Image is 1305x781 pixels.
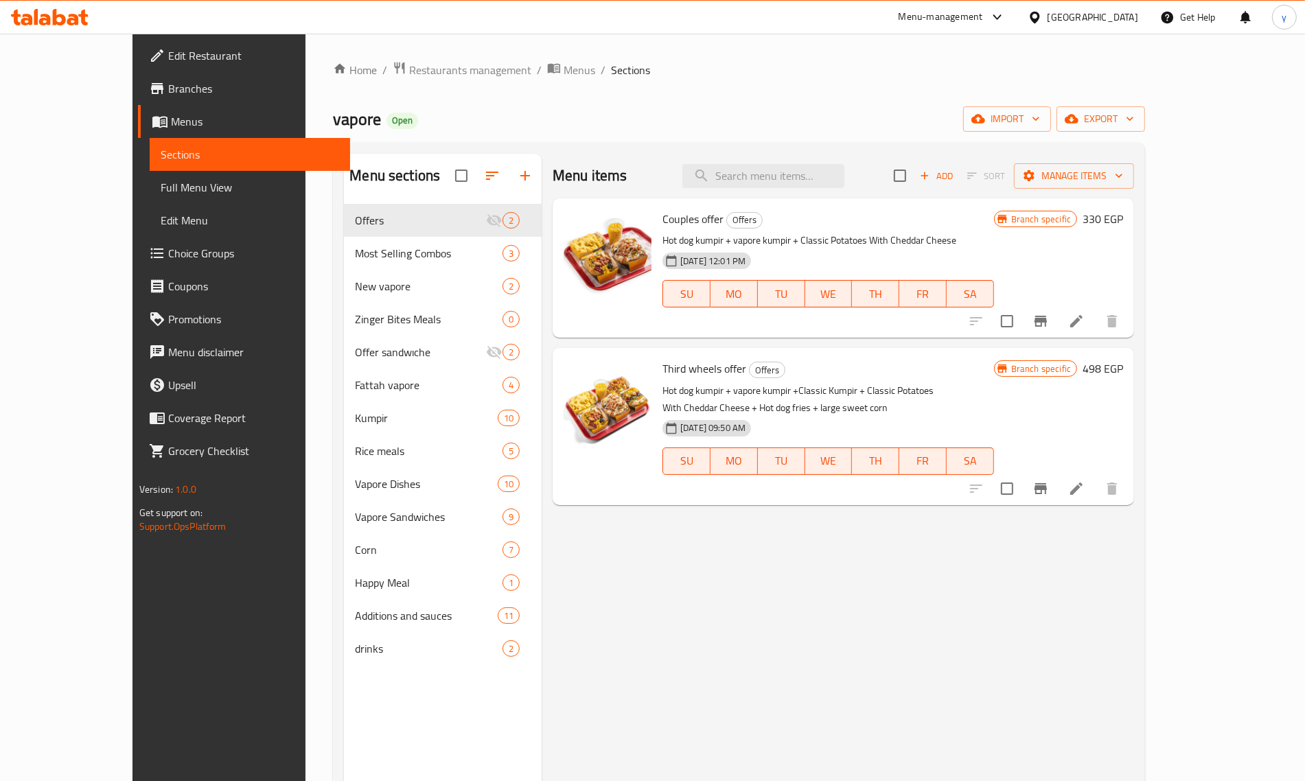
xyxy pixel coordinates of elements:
a: Sections [150,138,350,171]
h2: Menu sections [349,165,440,186]
div: Kumpir10 [344,401,542,434]
div: Offer sandwıche [355,344,486,360]
div: [GEOGRAPHIC_DATA] [1048,10,1138,25]
div: Additions and sauces11 [344,599,542,632]
div: items [503,541,520,558]
span: Couples offer [662,209,724,229]
span: Most Selling Combos [355,245,503,261]
span: TU [763,284,800,304]
span: Branches [168,80,339,97]
span: Select all sections [447,161,476,190]
button: TU [758,447,805,475]
span: 2 [503,214,519,227]
span: SU [669,284,705,304]
span: 9 [503,511,519,524]
span: Promotions [168,311,339,327]
span: 0 [503,313,519,326]
span: Get support on: [139,504,203,522]
span: Choice Groups [168,245,339,261]
span: 5 [503,445,519,458]
button: Branch-specific-item [1024,472,1057,505]
div: Vapore Dishes [355,476,497,492]
span: Corn [355,541,503,558]
button: MO [711,280,758,307]
h6: 498 EGP [1083,359,1123,378]
span: FR [905,451,941,471]
div: Fattah vapore [355,377,503,393]
button: TH [852,280,899,307]
div: items [503,245,520,261]
div: items [503,311,520,327]
span: Sort sections [476,159,509,192]
span: vapore [333,104,381,135]
button: export [1056,106,1145,132]
button: SA [947,280,994,307]
span: 2 [503,280,519,293]
button: delete [1096,305,1129,338]
span: Edit Menu [161,212,339,229]
div: Happy Meal [355,574,503,591]
span: Add item [914,165,958,187]
a: Support.OpsPlatform [139,517,227,535]
div: Offers [726,212,763,229]
div: Open [386,113,418,129]
div: Most Selling Combos3 [344,237,542,270]
a: Edit menu item [1068,480,1085,497]
div: Rice meals [355,443,503,459]
span: WE [811,451,847,471]
button: TU [758,280,805,307]
span: Select section first [958,165,1014,187]
span: MO [716,451,752,471]
div: items [503,509,520,525]
span: 3 [503,247,519,260]
span: Select section [886,161,914,190]
nav: breadcrumb [333,61,1145,79]
span: [DATE] 12:01 PM [675,255,751,268]
span: y [1282,10,1286,25]
a: Menu disclaimer [138,336,350,369]
div: items [503,344,520,360]
div: Fattah vapore4 [344,369,542,401]
span: Additions and sauces [355,607,497,624]
a: Grocery Checklist [138,434,350,467]
div: items [498,410,520,426]
button: SU [662,447,711,475]
div: items [498,607,520,624]
div: drinks [355,640,503,657]
span: Edit Restaurant [168,47,339,64]
span: SU [669,451,705,471]
a: Choice Groups [138,237,350,270]
span: Select to update [993,307,1021,336]
span: Sections [161,146,339,163]
p: Hot dog kumpir + vapore kumpir + Classic Potatoes With Cheddar Cheese [662,232,994,249]
div: New vapore [355,278,503,294]
div: items [503,212,520,229]
span: Version: [139,480,173,498]
div: items [503,640,520,657]
div: Offers [355,212,486,229]
span: 1 [503,576,519,590]
span: import [974,110,1040,128]
span: 4 [503,379,519,392]
span: Upsell [168,377,339,393]
img: Couples offer [564,209,651,297]
div: Offer sandwıche2 [344,336,542,369]
span: Select to update [993,474,1021,503]
input: search [682,164,844,188]
div: items [503,377,520,393]
button: TH [852,447,899,475]
button: MO [711,447,758,475]
span: Menu disclaimer [168,344,339,360]
div: Zinger Bites Meals [355,311,503,327]
button: WE [805,447,853,475]
span: 10 [498,478,519,491]
span: Sections [611,62,650,78]
span: 2 [503,642,519,655]
a: Full Menu View [150,171,350,204]
span: Grocery Checklist [168,443,339,459]
li: / [601,62,605,78]
span: FR [905,284,941,304]
a: Edit Restaurant [138,39,350,72]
